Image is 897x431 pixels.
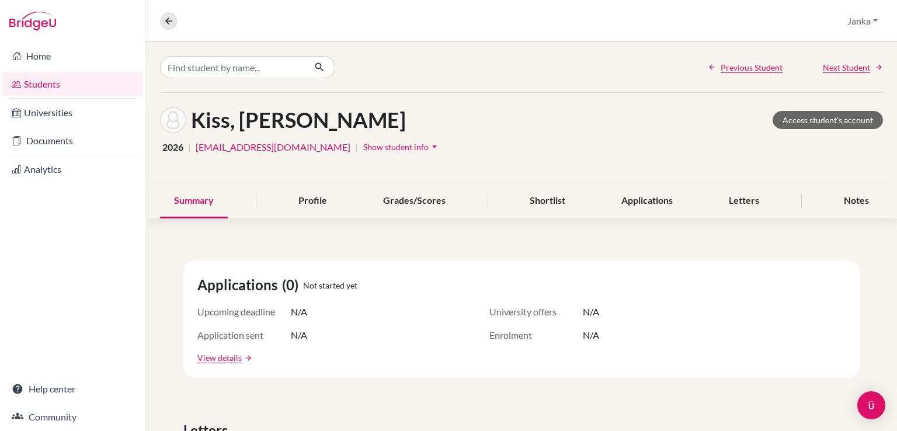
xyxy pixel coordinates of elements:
a: [EMAIL_ADDRESS][DOMAIN_NAME] [196,140,350,154]
a: Documents [2,129,143,152]
span: Not started yet [303,279,357,291]
a: Analytics [2,158,143,181]
span: N/A [291,305,307,319]
span: N/A [583,328,599,342]
span: N/A [291,328,307,342]
a: Access student's account [773,111,883,129]
span: Next Student [823,61,870,74]
a: Home [2,44,143,68]
button: Show student infoarrow_drop_down [363,138,441,156]
input: Find student by name... [160,56,305,78]
h1: Kiss, [PERSON_NAME] [191,107,406,133]
span: Show student info [363,142,429,152]
span: | [188,140,191,154]
span: 2026 [162,140,183,154]
span: Applications [197,274,282,296]
div: Profile [284,184,341,218]
div: Letters [715,184,773,218]
div: Grades/Scores [369,184,460,218]
i: arrow_drop_down [429,141,440,152]
a: arrow_forward [242,354,252,362]
span: (0) [282,274,303,296]
span: Upcoming deadline [197,305,291,319]
span: | [355,140,358,154]
a: Students [2,72,143,96]
div: Notes [830,184,883,218]
a: Community [2,405,143,429]
div: Summary [160,184,228,218]
span: N/A [583,305,599,319]
img: Abel Kiss's avatar [160,107,186,133]
div: Applications [607,184,687,218]
span: Previous Student [721,61,783,74]
a: Universities [2,101,143,124]
div: Open Intercom Messenger [857,391,885,419]
a: Help center [2,377,143,401]
span: Enrolment [489,328,583,342]
img: Bridge-U [9,12,56,30]
button: Janka [842,10,883,32]
a: View details [197,352,242,364]
span: University offers [489,305,583,319]
span: Application sent [197,328,291,342]
div: Shortlist [516,184,579,218]
a: Next Student [823,61,883,74]
a: Previous Student [708,61,783,74]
